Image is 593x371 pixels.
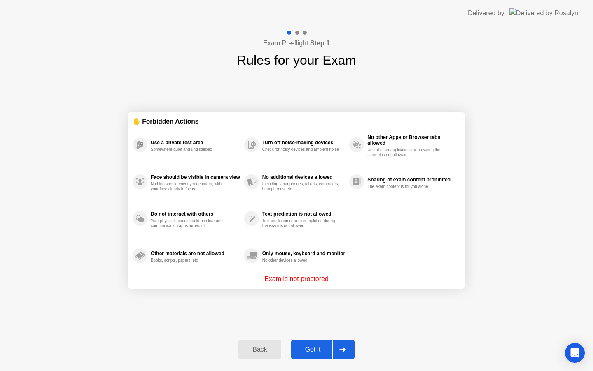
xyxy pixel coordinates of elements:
[367,177,456,183] div: Sharing of exam content prohibited
[241,346,278,353] div: Back
[262,211,345,217] div: Text prediction is not allowed
[151,140,240,146] div: Use a private test area
[263,38,330,48] h4: Exam Pre-flight:
[262,258,340,263] div: No other devices allowed
[367,184,445,189] div: The exam content is for you alone
[262,182,340,192] div: Including smartphones, tablets, computers, headphones, etc.
[133,117,460,126] div: ✋ Forbidden Actions
[262,140,345,146] div: Turn off noise-making devices
[151,211,240,217] div: Do not interact with others
[262,218,340,228] div: Text prediction or auto-completion during the exam is not allowed
[468,8,504,18] div: Delivered by
[151,251,240,256] div: Other materials are not allowed
[262,251,345,256] div: Only mouse, keyboard and monitor
[291,340,355,359] button: Got it
[151,147,229,152] div: Somewhere quiet and undisturbed
[565,343,585,363] div: Open Intercom Messenger
[367,134,456,146] div: No other Apps or Browser tabs allowed
[238,340,281,359] button: Back
[262,147,340,152] div: Check for noisy devices and ambient noise
[310,40,330,47] b: Step 1
[294,346,332,353] div: Got it
[262,174,345,180] div: No additional devices allowed
[367,148,445,157] div: Use of other applications or browsing the internet is not allowed
[264,274,329,284] p: Exam is not proctored
[151,258,229,263] div: Books, scripts, papers, etc
[237,50,356,70] h1: Rules for your Exam
[151,182,229,192] div: Nothing should cover your camera, with your face clearly in focus
[509,8,578,18] img: Delivered by Rosalyn
[151,218,229,228] div: Your physical space should be clear and communication apps turned off
[151,174,240,180] div: Face should be visible in camera view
